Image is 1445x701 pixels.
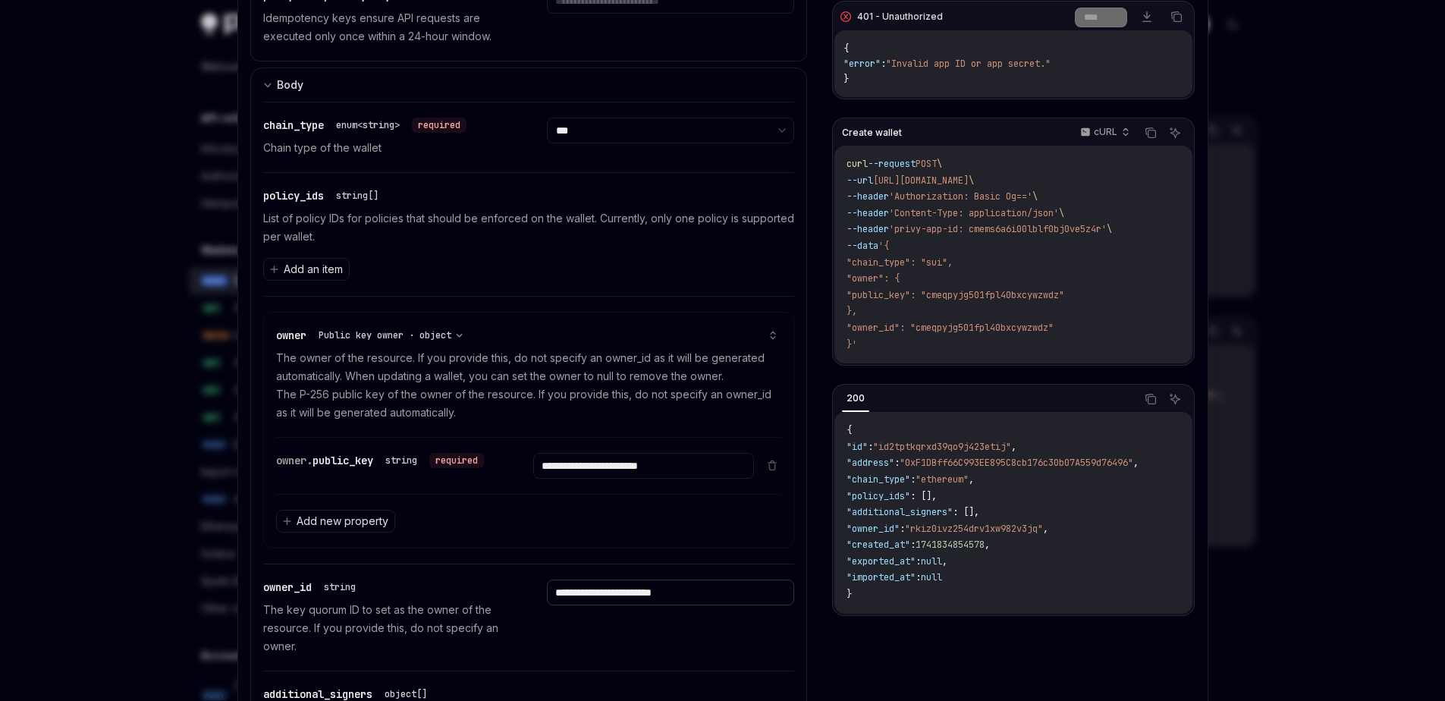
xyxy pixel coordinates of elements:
[263,580,312,594] span: owner_id
[1094,126,1117,138] p: cURL
[263,188,385,203] div: policy_ids
[412,118,466,133] div: required
[276,349,782,422] p: The owner of the resource. If you provide this, do not specify an owner_id as it will be generate...
[1141,123,1161,143] button: Copy the contents from the code block
[276,454,313,467] span: owner.
[847,555,916,567] span: "exported_at"
[429,453,484,468] div: required
[842,389,869,407] div: 200
[873,441,1011,453] span: "id2tptkqrxd39qo9j423etij"
[263,189,324,203] span: policy_ids
[878,240,889,252] span: '{
[847,207,889,219] span: --header
[847,523,900,535] span: "owner_id"
[1032,190,1038,203] span: \
[385,688,427,700] div: object[]
[276,328,470,343] div: owner
[1107,223,1112,235] span: \
[847,158,868,170] span: curl
[1165,123,1185,143] button: Ask AI
[847,322,1054,334] span: "owner_id": "cmeqpyjg501fpl40bxcywzwdz"
[263,687,372,701] span: additional_signers
[313,454,373,467] span: public_key
[921,555,942,567] span: null
[889,223,1107,235] span: 'privy-app-id: cmems6a6i00lblf0bj0ve5z4r'
[847,441,868,453] span: "id"
[263,139,510,157] p: Chain type of the wallet
[857,11,943,23] div: 401 - Unauthorized
[276,453,484,468] div: owner.public_key
[910,539,916,551] span: :
[1165,389,1185,409] button: Ask AI
[276,328,306,342] span: owner
[985,539,990,551] span: ,
[847,289,1064,301] span: "public_key": "cmeqpyjg501fpl40bxcywzwdz"
[847,272,900,284] span: "owner": {
[847,305,857,317] span: },
[1043,523,1048,535] span: ,
[889,207,1059,219] span: 'Content-Type: application/json'
[1011,441,1016,453] span: ,
[1141,389,1161,409] button: Copy the contents from the code block
[1133,457,1139,469] span: ,
[263,601,510,655] p: The key quorum ID to set as the owner of the resource. If you provide this, do not specify an owner.
[843,58,881,70] span: "error"
[263,118,466,133] div: chain_type
[868,441,873,453] span: :
[336,119,400,131] div: enum<string>
[263,209,795,246] p: List of policy IDs for policies that should be enforced on the wallet. Currently, only one policy...
[969,174,974,187] span: \
[263,580,362,595] div: owner_id
[886,58,1051,70] span: "Invalid app ID or app secret."
[868,158,916,170] span: --request
[297,514,388,529] span: Add new property
[937,158,942,170] span: \
[873,174,969,187] span: [URL][DOMAIN_NAME]
[910,490,937,502] span: : [],
[847,539,910,551] span: "created_at"
[910,473,916,486] span: :
[336,190,379,202] div: string[]
[847,571,916,583] span: "imported_at"
[969,473,974,486] span: ,
[385,454,417,467] div: string
[847,256,953,269] span: "chain_type": "sui",
[324,581,356,593] div: string
[277,76,303,94] div: Body
[276,510,395,533] button: Add new property
[843,42,849,55] span: {
[847,457,894,469] span: "address"
[263,118,324,132] span: chain_type
[250,68,808,102] button: expand input section
[894,457,900,469] span: :
[847,506,953,518] span: "additional_signers"
[847,424,852,436] span: {
[916,158,937,170] span: POST
[905,523,1043,535] span: "rkiz0ivz254drv1xw982v3jq"
[916,473,969,486] span: "ethereum"
[847,473,910,486] span: "chain_type"
[847,190,889,203] span: --header
[1059,207,1064,219] span: \
[916,571,921,583] span: :
[889,190,1032,203] span: 'Authorization: Basic Og=='
[842,127,902,139] span: Create wallet
[921,571,942,583] span: null
[916,555,921,567] span: :
[942,555,947,567] span: ,
[847,588,852,600] span: }
[881,58,886,70] span: :
[900,457,1133,469] span: "0xF1DBff66C993EE895C8cb176c30b07A559d76496"
[843,73,849,85] span: }
[847,223,889,235] span: --header
[953,506,979,518] span: : [],
[1167,7,1186,27] button: Copy the contents from the code block
[847,338,857,350] span: }'
[847,490,910,502] span: "policy_ids"
[263,258,350,281] button: Add an item
[847,240,878,252] span: --data
[916,539,985,551] span: 1741834854578
[1072,120,1136,146] button: cURL
[847,174,873,187] span: --url
[284,262,343,277] span: Add an item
